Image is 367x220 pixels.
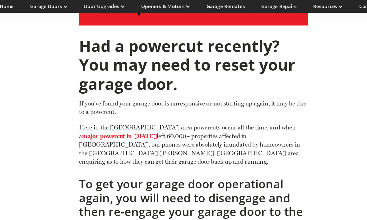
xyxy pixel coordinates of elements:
[195,3,230,9] a: Garage Remotes
[80,161,287,211] h2: To get your garage door operational again, you will need to disengage and then re-engage your gar...
[82,120,150,127] a: major powercut in [DATE]
[80,112,287,151] p: Here in the [GEOGRAPHIC_DATA] area powercuts occur all the time, and when a left 60,000+ properti...
[136,3,180,9] a: Openers & Motors
[7,3,20,9] a: Home
[84,3,121,9] a: Door Upgrades
[245,3,277,9] a: Garage Repairs
[292,3,318,9] a: Resources
[333,3,350,9] a: Contact
[80,90,287,112] p: If you've found your garage door is unresponsive or not starting up again, it may be due to a pow...
[35,3,69,9] a: Garage Doors
[80,33,287,86] h1: Had a powercut recently? You may need to reset your garage door.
